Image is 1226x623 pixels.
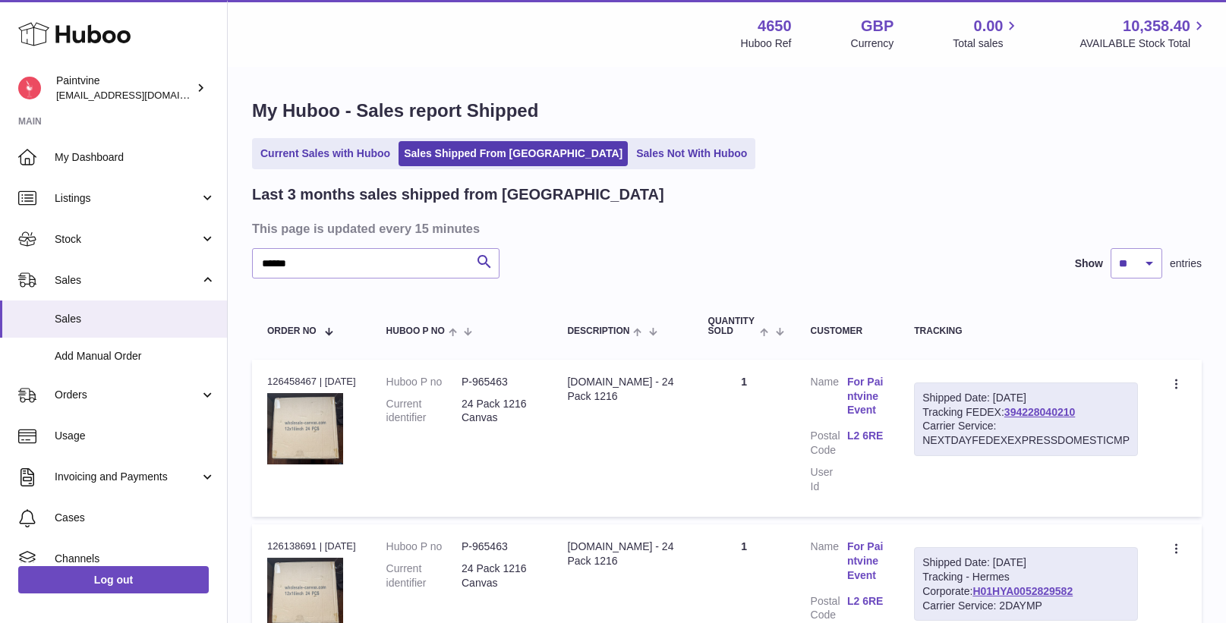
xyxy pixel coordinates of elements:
[55,388,200,402] span: Orders
[399,141,628,166] a: Sales Shipped From [GEOGRAPHIC_DATA]
[18,77,41,99] img: euan@paintvine.co.uk
[18,566,209,593] a: Log out
[462,562,537,590] dd: 24 Pack 1216 Canvas
[55,349,216,363] span: Add Manual Order
[462,375,537,389] dd: P-965463
[55,552,216,566] span: Channels
[631,141,752,166] a: Sales Not With Huboo
[462,540,537,554] dd: P-965463
[811,465,847,494] dt: User Id
[847,429,884,443] a: L2 6RE
[252,184,664,205] h2: Last 3 months sales shipped from [GEOGRAPHIC_DATA]
[267,540,356,553] div: 126138691 | [DATE]
[861,16,893,36] strong: GBP
[811,429,847,458] dt: Postal Code
[922,419,1130,448] div: Carrier Service: NEXTDAYFEDEXEXPRESSDOMESTICMP
[55,273,200,288] span: Sales
[811,375,847,422] dt: Name
[693,360,796,517] td: 1
[386,375,462,389] dt: Huboo P no
[567,540,677,568] div: [DOMAIN_NAME] - 24 Pack 1216
[847,375,884,418] a: For Paintvine Event
[252,220,1198,237] h3: This page is updated every 15 minutes
[953,16,1020,51] a: 0.00 Total sales
[953,36,1020,51] span: Total sales
[1123,16,1190,36] span: 10,358.40
[847,540,884,583] a: For Paintvine Event
[851,36,894,51] div: Currency
[55,312,216,326] span: Sales
[1079,36,1208,51] span: AVAILABLE Stock Total
[386,540,462,554] dt: Huboo P no
[567,375,677,404] div: [DOMAIN_NAME] - 24 Pack 1216
[1004,406,1075,418] a: 394228040210
[914,326,1138,336] div: Tracking
[974,16,1004,36] span: 0.00
[386,562,462,590] dt: Current identifier
[386,326,445,336] span: Huboo P no
[55,429,216,443] span: Usage
[847,594,884,609] a: L2 6RE
[55,232,200,247] span: Stock
[267,393,343,464] img: 46501747297401.png
[462,397,537,426] dd: 24 Pack 1216 Canvas
[55,150,216,165] span: My Dashboard
[55,470,200,484] span: Invoicing and Payments
[252,99,1202,123] h1: My Huboo - Sales report Shipped
[255,141,396,166] a: Current Sales with Huboo
[56,89,223,101] span: [EMAIL_ADDRESS][DOMAIN_NAME]
[922,555,1130,570] div: Shipped Date: [DATE]
[972,585,1073,597] a: H01HYA0052829582
[922,391,1130,405] div: Shipped Date: [DATE]
[567,326,629,336] span: Description
[811,594,847,623] dt: Postal Code
[914,547,1138,621] div: Tracking - Hermes Corporate:
[56,74,193,102] div: Paintvine
[811,326,884,336] div: Customer
[922,599,1130,613] div: Carrier Service: 2DAYMP
[811,540,847,587] dt: Name
[741,36,792,51] div: Huboo Ref
[1170,256,1202,271] span: entries
[55,511,216,525] span: Cases
[758,16,792,36] strong: 4650
[55,191,200,206] span: Listings
[1079,16,1208,51] a: 10,358.40 AVAILABLE Stock Total
[386,397,462,426] dt: Current identifier
[708,316,757,336] span: Quantity Sold
[914,382,1138,457] div: Tracking FEDEX:
[1075,256,1103,271] label: Show
[267,326,317,336] span: Order No
[267,375,356,389] div: 126458467 | [DATE]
